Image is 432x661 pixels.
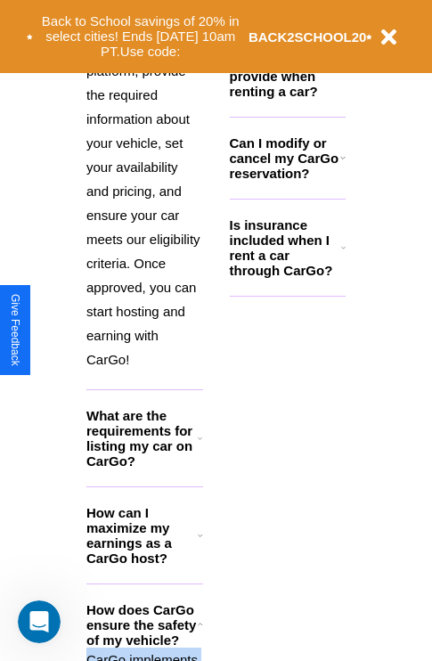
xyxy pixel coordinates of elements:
h3: How can I maximize my earnings as a CarGo host? [86,505,198,566]
h3: How does CarGo ensure the safety of my vehicle? [86,602,198,648]
div: Give Feedback [9,294,21,366]
button: Back to School savings of 20% in select cities! Ends [DATE] 10am PT.Use code: [33,9,249,64]
h3: What are the requirements for listing my car on CarGo? [86,408,198,469]
b: BACK2SCHOOL20 [249,29,367,45]
iframe: Intercom live chat [18,600,61,643]
h3: Can I modify or cancel my CarGo reservation? [230,135,340,181]
h3: Is insurance included when I rent a car through CarGo? [230,217,341,278]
